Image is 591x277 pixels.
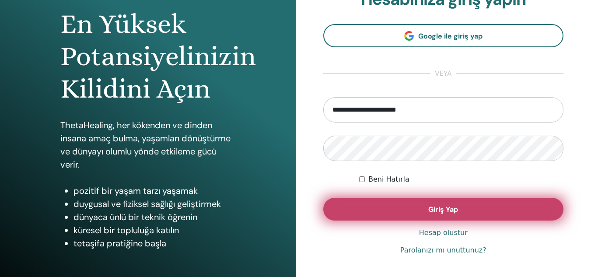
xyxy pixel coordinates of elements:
li: küresel bir topluluğa katılın [73,224,235,237]
button: Giriş Yap [323,198,564,221]
li: dünyaca ünlü bir teknik öğrenin [73,210,235,224]
p: ThetaHealing, her kökenden ve dinden insana amaç bulma, yaşamları dönüştürme ve dünyayı olumlu yö... [60,119,235,171]
a: Parolanızı mı unuttunuz? [400,245,486,256]
span: veya [430,68,456,79]
li: duygusal ve fiziksel sağlığı geliştirmek [73,197,235,210]
li: tetaşifa pratiğine başla [73,237,235,250]
label: Beni Hatırla [368,174,409,185]
h1: En Yüksek Potansiyelinizin Kilidini Açın [60,8,235,105]
a: Hesap oluştur [419,228,468,238]
span: Giriş Yap [428,205,458,214]
a: Google ile giriş yap [323,24,564,47]
li: pozitif bir yaşam tarzı yaşamak [73,184,235,197]
span: Google ile giriş yap [418,32,483,41]
div: Keep me authenticated indefinitely or until I manually logout [359,174,563,185]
